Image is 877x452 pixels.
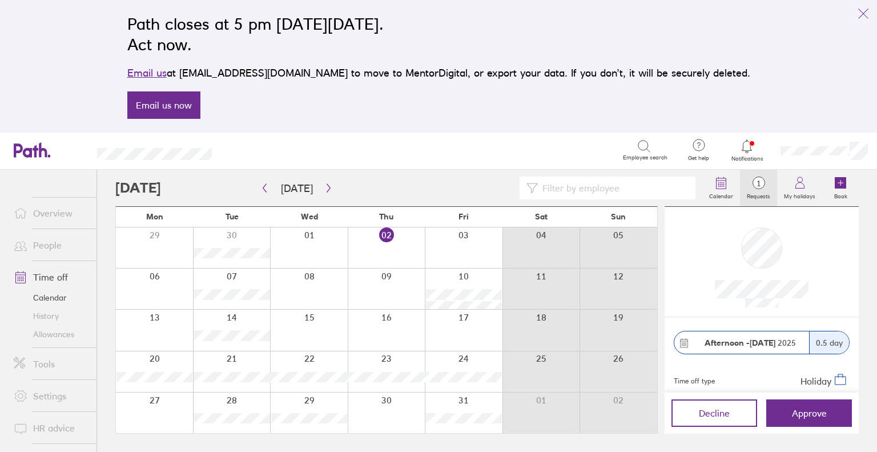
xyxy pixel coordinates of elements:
span: Sat [535,212,548,221]
span: Mon [146,212,163,221]
div: Search [243,145,272,155]
span: Notifications [729,155,766,162]
button: [DATE] [272,179,322,198]
h2: Path closes at 5 pm [DATE][DATE]. Act now. [127,14,750,55]
a: 1Requests [740,170,777,206]
a: Email us now [127,91,200,119]
a: History [5,307,96,325]
a: HR advice [5,417,96,439]
label: Requests [740,190,777,200]
a: Calendar [5,289,96,307]
span: Thu [379,212,393,221]
input: Filter by employee [538,177,689,199]
button: Approve [766,399,852,427]
a: Notifications [729,138,766,162]
span: Approve [792,408,827,418]
button: Decline [671,399,757,427]
span: Decline [699,408,730,418]
span: 2025 [705,338,796,347]
span: Sun [611,212,626,221]
a: Settings [5,385,96,407]
a: Tools [5,353,96,375]
div: 0.5 day [809,331,849,354]
span: Get help [680,155,717,162]
a: Time off [5,266,96,289]
a: Allowances [5,325,96,343]
a: Book [822,170,859,206]
a: Email us [127,67,167,79]
a: My holidays [777,170,822,206]
span: 1 [740,179,777,188]
label: Calendar [702,190,740,200]
label: My holidays [777,190,822,200]
span: Fri [458,212,469,221]
label: Book [827,190,854,200]
span: Wed [301,212,318,221]
strong: [DATE] [750,338,775,348]
a: Overview [5,202,96,225]
p: at [EMAIL_ADDRESS][DOMAIN_NAME] to move to MentorDigital, or export your data. If you don’t, it w... [127,65,750,81]
div: Time off type [674,373,715,386]
span: Employee search [623,154,667,161]
span: Tue [226,212,239,221]
strong: Afternoon - [705,338,750,348]
a: Calendar [702,170,740,206]
a: People [5,234,96,257]
span: Holiday [800,375,831,387]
